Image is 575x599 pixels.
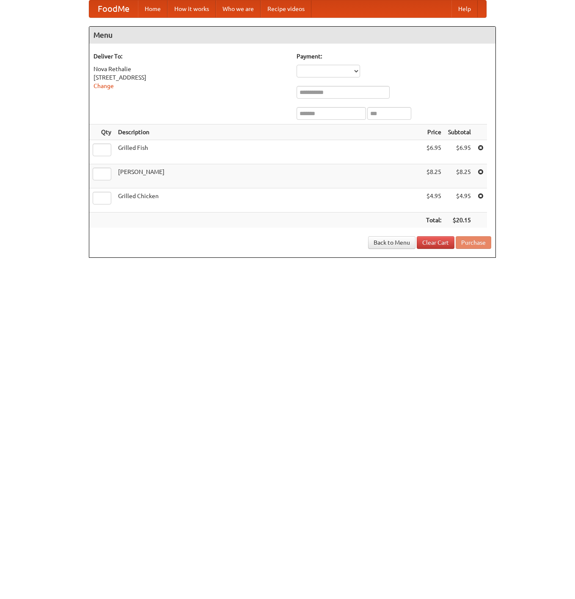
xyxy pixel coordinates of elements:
[456,236,491,249] button: Purchase
[94,73,288,82] div: [STREET_ADDRESS]
[94,52,288,61] h5: Deliver To:
[445,140,474,164] td: $6.95
[138,0,168,17] a: Home
[297,52,491,61] h5: Payment:
[89,27,495,44] h4: Menu
[368,236,415,249] a: Back to Menu
[423,124,445,140] th: Price
[445,164,474,188] td: $8.25
[423,188,445,213] td: $4.95
[423,140,445,164] td: $6.95
[89,124,115,140] th: Qty
[115,124,423,140] th: Description
[115,164,423,188] td: [PERSON_NAME]
[89,0,138,17] a: FoodMe
[94,83,114,89] a: Change
[261,0,311,17] a: Recipe videos
[168,0,216,17] a: How it works
[451,0,478,17] a: Help
[115,140,423,164] td: Grilled Fish
[423,164,445,188] td: $8.25
[417,236,454,249] a: Clear Cart
[445,124,474,140] th: Subtotal
[216,0,261,17] a: Who we are
[423,213,445,228] th: Total:
[445,213,474,228] th: $20.15
[445,188,474,213] td: $4.95
[94,65,288,73] div: Nova Rethalie
[115,188,423,213] td: Grilled Chicken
